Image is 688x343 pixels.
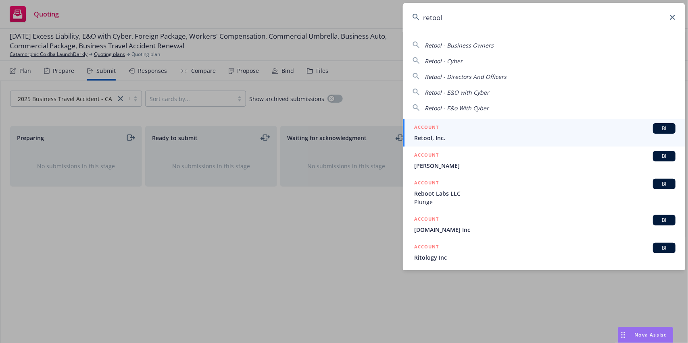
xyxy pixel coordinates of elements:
[403,238,685,266] a: ACCOUNTBIRitology Inc
[656,217,672,224] span: BI
[403,211,685,238] a: ACCOUNTBI[DOMAIN_NAME] Inc
[425,89,489,96] span: Retool - E&O with Cyber
[414,225,675,234] span: [DOMAIN_NAME] Inc
[414,253,675,262] span: Ritology Inc
[414,134,675,142] span: Retool, Inc.
[414,198,675,206] span: Plunge
[414,161,675,170] span: [PERSON_NAME]
[618,327,673,343] button: Nova Assist
[656,153,672,160] span: BI
[403,147,685,174] a: ACCOUNTBI[PERSON_NAME]
[656,244,672,252] span: BI
[414,123,439,133] h5: ACCOUNT
[414,151,439,161] h5: ACCOUNT
[635,331,667,338] span: Nova Assist
[403,3,685,32] input: Search...
[656,180,672,188] span: BI
[414,215,439,225] h5: ACCOUNT
[656,125,672,132] span: BI
[403,174,685,211] a: ACCOUNTBIReboot Labs LLCPlunge
[425,41,494,49] span: Retool - Business Owners
[425,104,489,112] span: Retool - E&o With Cyber
[403,119,685,147] a: ACCOUNTBIRetool, Inc.
[414,243,439,252] h5: ACCOUNT
[425,57,463,65] span: Retool - Cyber
[414,179,439,188] h5: ACCOUNT
[425,73,507,81] span: Retool - Directors And Officers
[414,189,675,198] span: Reboot Labs LLC
[618,327,628,343] div: Drag to move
